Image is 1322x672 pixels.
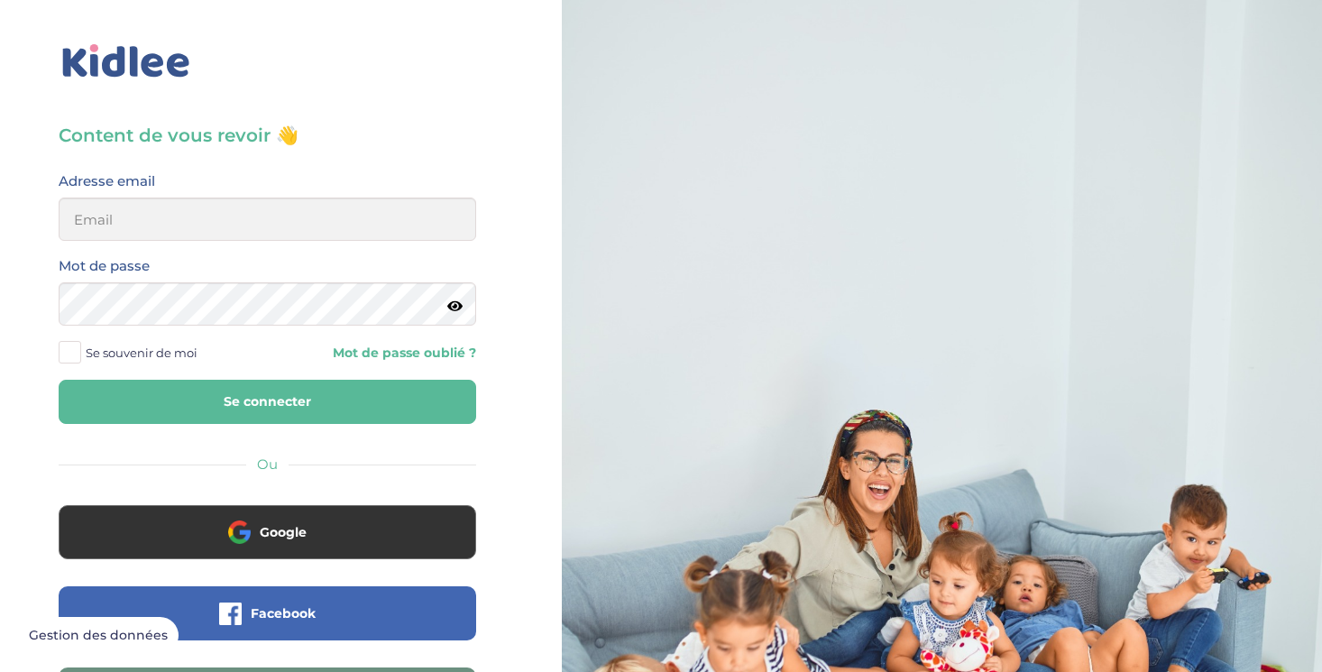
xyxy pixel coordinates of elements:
[59,198,476,241] input: Email
[228,520,251,543] img: google.png
[59,617,476,634] a: Facebook
[59,536,476,553] a: Google
[59,586,476,640] button: Facebook
[59,505,476,559] button: Google
[59,254,150,278] label: Mot de passe
[260,523,307,541] span: Google
[59,123,476,148] h3: Content de vous revoir 👋
[281,345,477,362] a: Mot de passe oublié ?
[59,170,155,193] label: Adresse email
[18,617,179,655] button: Gestion des données
[257,456,278,473] span: Ou
[59,41,194,82] img: logo_kidlee_bleu
[251,604,316,622] span: Facebook
[219,603,242,625] img: facebook.png
[59,380,476,424] button: Se connecter
[86,341,197,364] span: Se souvenir de moi
[29,628,168,644] span: Gestion des données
